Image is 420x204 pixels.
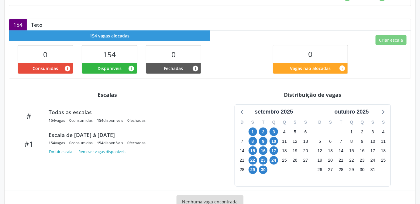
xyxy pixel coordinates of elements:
[69,140,93,146] div: consumidas
[291,137,299,146] span: sexta-feira, 12 de setembro de 2025
[9,91,206,98] div: Escalas
[238,166,246,174] span: domingo, 28 de setembro de 2025
[127,118,129,123] span: 0
[64,65,71,72] i: Vagas alocadas que possuem marcações associadas
[301,128,310,136] span: sábado, 6 de setembro de 2025
[76,148,128,156] button: Remover vagas disponíveis
[13,111,44,120] div: #
[127,140,129,146] span: 0
[238,156,246,165] span: domingo, 21 de setembro de 2025
[97,118,103,123] span: 154
[308,49,313,59] span: 0
[358,128,367,136] span: quinta-feira, 2 de outubro de 2025
[259,166,267,174] span: terça-feira, 30 de setembro de 2025
[49,132,197,138] div: Escala de [DATE] à [DATE]
[379,146,388,155] span: sábado, 18 de outubro de 2025
[280,156,289,165] span: quinta-feira, 25 de setembro de 2025
[337,137,345,146] span: terça-feira, 7 de outubro de 2025
[316,146,324,155] span: domingo, 12 de outubro de 2025
[270,146,278,155] span: quarta-feira, 17 de setembro de 2025
[316,156,324,165] span: domingo, 19 de outubro de 2025
[369,128,377,136] span: sexta-feira, 3 de outubro de 2025
[376,35,407,45] button: Criar escala
[326,137,335,146] span: segunda-feira, 6 de outubro de 2025
[337,156,345,165] span: terça-feira, 21 de outubro de 2025
[33,65,58,72] span: Consumidas
[326,156,335,165] span: segunda-feira, 20 de outubro de 2025
[128,65,135,72] i: Vagas alocadas e sem marcações associadas
[49,140,65,146] div: vagas
[270,128,278,136] span: quarta-feira, 3 de setembro de 2025
[347,156,356,165] span: quarta-feira, 22 de outubro de 2025
[347,166,356,174] span: quarta-feira, 29 de outubro de 2025
[192,65,199,72] i: Vagas alocadas e sem marcações associadas que tiveram sua disponibilidade fechada
[358,137,367,146] span: quinta-feira, 9 de outubro de 2025
[97,140,123,146] div: disponíveis
[49,109,197,115] div: Todas as escalas
[368,118,378,127] div: S
[259,137,267,146] span: terça-feira, 9 de setembro de 2025
[238,137,246,146] span: domingo, 7 de setembro de 2025
[337,146,345,155] span: terça-feira, 14 de outubro de 2025
[69,118,93,123] div: consumidas
[258,118,269,127] div: T
[97,118,123,123] div: disponíveis
[249,166,257,174] span: segunda-feira, 29 de setembro de 2025
[369,146,377,155] span: sexta-feira, 17 de outubro de 2025
[270,137,278,146] span: quarta-feira, 10 de setembro de 2025
[43,49,47,59] span: 0
[9,30,210,41] div: 154 vagas alocadas
[326,166,335,174] span: segunda-feira, 27 de outubro de 2025
[249,137,257,146] span: segunda-feira, 8 de setembro de 2025
[49,118,55,123] span: 154
[325,118,336,127] div: S
[97,140,103,146] span: 154
[369,156,377,165] span: sexta-feira, 24 de outubro de 2025
[171,49,176,59] span: 0
[369,137,377,146] span: sexta-feira, 10 de outubro de 2025
[369,166,377,174] span: sexta-feira, 31 de outubro de 2025
[215,91,411,98] div: Distribuição de vagas
[326,146,335,155] span: segunda-feira, 13 de outubro de 2025
[98,65,122,72] span: Disponíveis
[259,128,267,136] span: terça-feira, 2 de setembro de 2025
[259,156,267,165] span: terça-feira, 23 de setembro de 2025
[127,118,146,123] div: fechadas
[259,146,267,155] span: terça-feira, 16 de setembro de 2025
[13,139,44,148] div: #1
[27,21,47,28] div: Teto
[249,156,257,165] span: segunda-feira, 22 de setembro de 2025
[270,156,278,165] span: quarta-feira, 24 de setembro de 2025
[280,137,289,146] span: quinta-feira, 11 de setembro de 2025
[358,166,367,174] span: quinta-feira, 30 de outubro de 2025
[347,137,356,146] span: quarta-feira, 8 de outubro de 2025
[280,128,289,136] span: quinta-feira, 4 de setembro de 2025
[347,128,356,136] span: quarta-feira, 1 de outubro de 2025
[249,146,257,155] span: segunda-feira, 15 de setembro de 2025
[252,108,295,116] div: setembro 2025
[347,146,356,155] span: quarta-feira, 15 de outubro de 2025
[301,137,310,146] span: sábado, 13 de setembro de 2025
[379,128,388,136] span: sábado, 4 de outubro de 2025
[279,118,290,127] div: Q
[358,146,367,155] span: quinta-feira, 16 de outubro de 2025
[103,49,116,59] span: 154
[301,156,310,165] span: sábado, 27 de setembro de 2025
[49,140,55,146] span: 154
[249,128,257,136] span: segunda-feira, 1 de setembro de 2025
[237,118,247,127] div: D
[346,118,357,127] div: Q
[336,118,346,127] div: T
[337,166,345,174] span: terça-feira, 28 de outubro de 2025
[9,19,27,30] div: 154
[301,146,310,155] span: sábado, 20 de setembro de 2025
[69,140,71,146] span: 0
[280,146,289,155] span: quinta-feira, 18 de setembro de 2025
[291,156,299,165] span: sexta-feira, 26 de setembro de 2025
[49,148,75,156] button: Excluir escala
[332,108,371,116] div: outubro 2025
[379,137,388,146] span: sábado, 11 de outubro de 2025
[339,65,346,72] i: Quantidade de vagas restantes do teto de vagas
[379,156,388,165] span: sábado, 25 de outubro de 2025
[164,65,183,72] span: Fechadas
